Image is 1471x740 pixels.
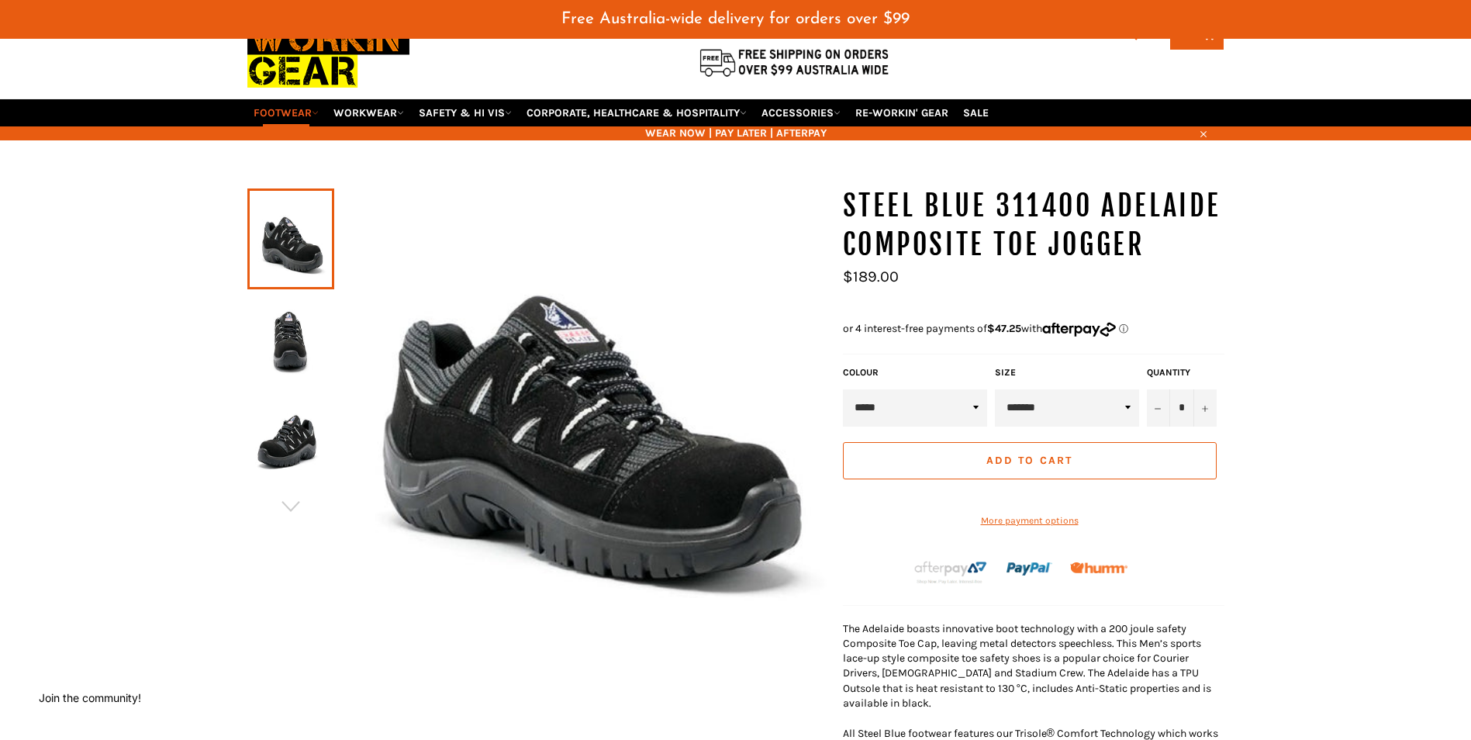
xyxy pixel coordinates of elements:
[1007,546,1052,592] img: paypal.png
[995,366,1139,379] label: Size
[247,126,1224,140] span: WEAR NOW | PAY LATER | AFTERPAY
[843,268,899,285] span: $189.00
[843,621,1224,711] p: The Adelaide boasts innovative boot technology with a 200 joule safety Composite Toe Cap, leaving...
[39,691,141,704] button: Join the community!
[334,187,827,634] img: STEEL BLUE 311400 Adelaide Composite Toe Jogger - Workin' Gear
[1147,389,1170,427] button: Reduce item quantity by one
[755,99,847,126] a: ACCESSORIES
[247,99,325,126] a: FOOTWEAR
[913,559,989,586] img: Afterpay-Logo-on-dark-bg_large.png
[255,404,326,489] img: STEEL BLUE 311400 Adelaide Composite Toe Jogger - Workin' Gear
[849,99,955,126] a: RE-WORKIN' GEAR
[843,366,987,379] label: COLOUR
[986,454,1072,467] span: Add to Cart
[247,11,409,99] img: Workin Gear leaders in Workwear, Safety Boots, PPE, Uniforms. Australia's No.1 in Workwear
[520,99,753,126] a: CORPORATE, HEALTHCARE & HOSPITALITY
[697,46,891,78] img: Flat $9.95 shipping Australia wide
[843,187,1224,264] h1: STEEL BLUE 311400 Adelaide Composite Toe Jogger
[843,514,1217,527] a: More payment options
[843,442,1217,479] button: Add to Cart
[255,300,326,386] img: STEEL BLUE 311400 Adelaide Composite Toe Jogger - Workin' Gear
[1193,389,1217,427] button: Increase item quantity by one
[413,99,518,126] a: SAFETY & HI VIS
[561,11,910,27] span: Free Australia-wide delivery for orders over $99
[957,99,995,126] a: SALE
[1147,366,1217,379] label: Quantity
[327,99,410,126] a: WORKWEAR
[1070,562,1127,574] img: Humm_core_logo_RGB-01_300x60px_small_195d8312-4386-4de7-b182-0ef9b6303a37.png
